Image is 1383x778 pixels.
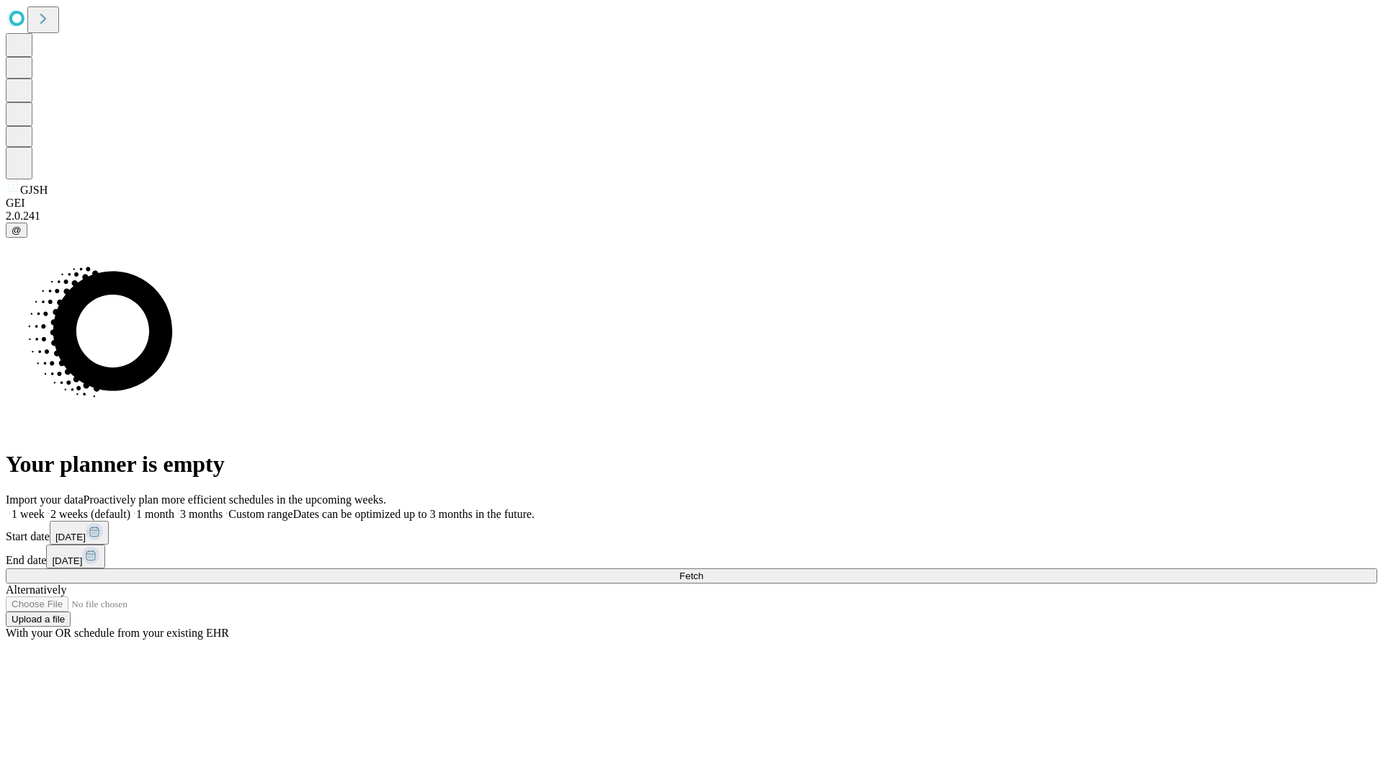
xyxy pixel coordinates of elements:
span: Custom range [228,508,292,520]
button: Upload a file [6,612,71,627]
button: Fetch [6,568,1377,583]
span: [DATE] [52,555,82,566]
button: [DATE] [46,545,105,568]
div: 2.0.241 [6,210,1377,223]
span: 3 months [180,508,223,520]
span: Import your data [6,493,84,506]
h1: Your planner is empty [6,451,1377,478]
span: Dates can be optimized up to 3 months in the future. [293,508,534,520]
span: 1 month [136,508,174,520]
div: Start date [6,521,1377,545]
span: Alternatively [6,583,66,596]
div: End date [6,545,1377,568]
span: [DATE] [55,532,86,542]
span: 1 week [12,508,45,520]
span: Proactively plan more efficient schedules in the upcoming weeks. [84,493,386,506]
span: @ [12,225,22,236]
button: @ [6,223,27,238]
div: GEI [6,197,1377,210]
span: GJSH [20,184,48,196]
span: With your OR schedule from your existing EHR [6,627,229,639]
button: [DATE] [50,521,109,545]
span: 2 weeks (default) [50,508,130,520]
span: Fetch [679,571,703,581]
